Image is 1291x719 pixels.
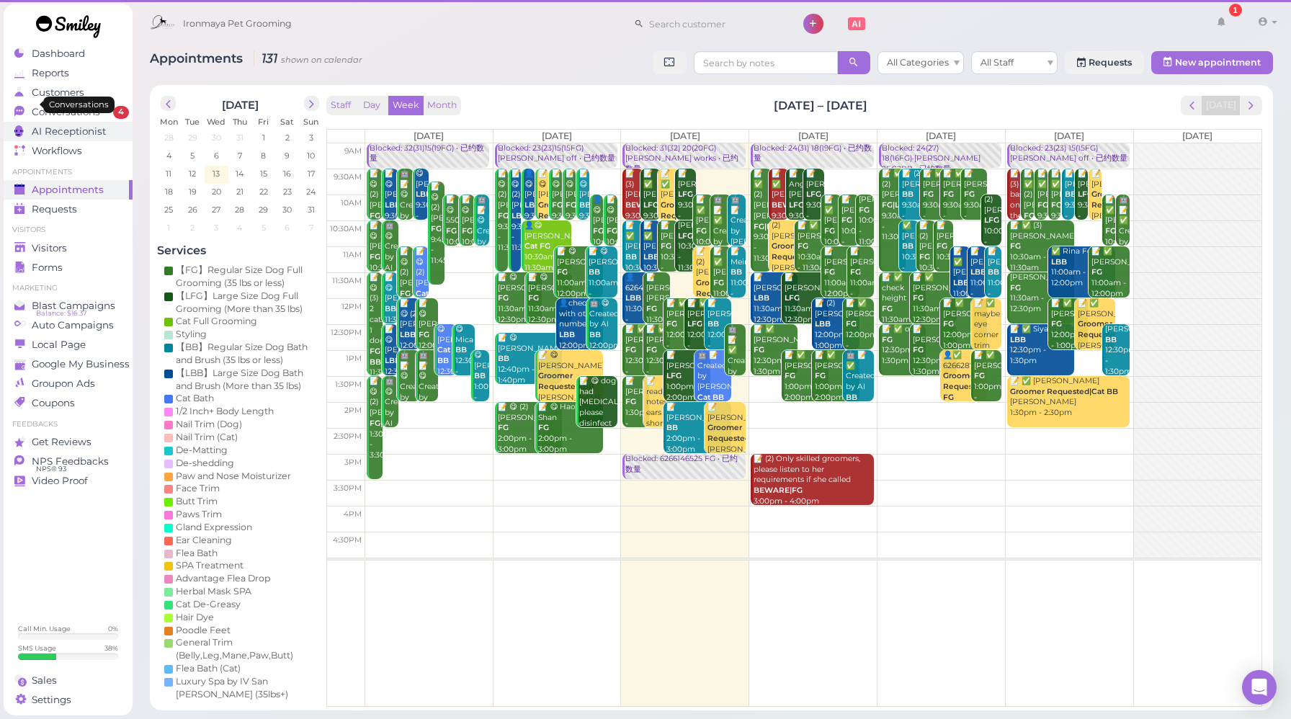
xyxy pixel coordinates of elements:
div: 📝 😋 [PERSON_NAME] 9:30am - 10:30am [384,169,398,243]
button: Week [388,96,424,115]
b: FG|LBB [431,224,460,233]
div: 📝 [PERSON_NAME] 2:00pm - 3:00pm [666,402,731,455]
b: FG [943,189,954,199]
div: 📝 ✅ [PERSON_NAME] 9:30am - 10:30am [942,169,967,232]
span: Coupons [32,397,75,409]
b: FG [974,371,985,380]
b: FG [1051,200,1062,210]
div: 📝 😋 [PERSON_NAME] [PERSON_NAME] 1:00pm - 2:00pm [537,350,603,414]
a: Dashboard [4,44,133,63]
div: 📝 [PERSON_NAME] 12:00pm - 1:00pm [707,298,731,362]
span: Groupon Ads [32,378,95,390]
div: 🤖 😋 Created by AI 1:30pm - 2:30pm [384,376,398,471]
div: 📝 😋 [PERSON_NAME] 12:40pm - 1:40pm [497,333,563,385]
b: BB [385,304,396,313]
div: 🤖 📝 😋 Created by AI 1:00pm - 2:00pm [418,350,438,456]
a: Groupon Ads [4,374,133,393]
b: FG|BB [498,211,522,220]
a: Requests [4,200,133,219]
b: FG [370,211,380,220]
div: 📝 😋 (2) [PERSON_NAME] 2:00pm - 3:00pm [497,402,563,455]
div: [PERSON_NAME] 10:00am - 11:00am [858,195,873,247]
div: 📝 [PERSON_NAME] 10:30am - 11:30am [936,220,953,284]
b: FG [882,304,893,313]
button: New appointment [1151,51,1273,74]
b: FG [1024,211,1035,220]
div: 📝 😋 [PERSON_NAME] 11:00am - 12:00pm [556,246,603,299]
a: Visitors [4,238,133,258]
div: Blocked: 23(23)15(15FG)[PERSON_NAME] off • 已约数量 [497,143,617,164]
b: BB [589,267,600,277]
b: BB [902,241,913,251]
b: LFG [806,189,821,199]
button: prev [161,96,176,111]
span: Visitors [32,242,67,254]
div: 📝 😋 5501 10:00am - 11:00am [445,195,460,269]
span: Local Page [32,339,86,351]
span: AI Receptionist [32,125,106,138]
b: LBB [953,278,969,287]
b: BEWARE|BB [772,200,821,210]
b: FG [713,278,724,287]
span: Blast Campaigns [32,300,115,312]
b: FG [593,226,604,236]
div: 📝 😋 [PERSON_NAME] 11:30am - 12:30pm [497,272,542,325]
b: LFG [678,189,693,199]
div: 📝 ✅ [PERSON_NAME] 12:00pm - 1:00pm [666,298,690,362]
div: 📝 [PERSON_NAME] 11:00am - 12:00pm [987,246,1002,310]
div: 📝 [PERSON_NAME] 1:00pm - 2:00pm [666,350,710,403]
b: BEWARE|BB [625,200,675,210]
div: 📝 (2) [PERSON_NAME] 9:30am - 10:30am [901,169,926,232]
b: FG [1010,241,1021,251]
div: 📝 [PERSON_NAME] 9:30am - 10:30am [963,169,988,232]
div: 📝 ✅ [PERSON_NAME] 10:00am - 11:00am [1104,195,1115,269]
li: Appointments [4,167,133,177]
a: Coupons [4,393,133,413]
b: BB [707,319,719,329]
span: Balance: $16.37 [36,308,87,319]
div: 🤖 📝 Created by [PERSON_NAME] 10:00am - 11:00am [730,195,745,290]
b: Cat BB [437,345,450,365]
div: 📝 ✅ [PERSON_NAME] 1:00pm - 2:00pm [784,350,828,403]
b: Groomer Requested|FG [538,200,594,220]
li: Marketing [4,283,133,293]
div: Blocked: 24(27) 18(16FG)·[PERSON_NAME] 2FG2BB • 已约数量 [881,143,1001,175]
b: FG [400,289,411,298]
b: FG [754,345,764,354]
b: LBB [524,200,540,210]
b: LFG [789,200,804,210]
div: 📝 ✅ [PERSON_NAME] 9:30am - 10:30am [1050,169,1061,243]
a: Auto Campaigns [4,316,133,335]
b: FG [850,267,861,277]
input: Search by notes [694,51,838,74]
a: Appointments [4,180,133,200]
b: LBB [625,293,641,303]
b: FG [1051,319,1062,329]
div: 📝 [PERSON_NAME] 9:30am - 10:30am [677,169,696,232]
div: 📝 😋 (3) 2 cats 1 dog 11:30am - 1:30pm [369,272,383,399]
b: LBB [643,252,659,262]
b: FG|BB [370,419,394,428]
b: Groomer Requested|Cat BB [1010,387,1118,396]
div: 📝 😋 (2) [PERSON_NAME] 9:30am - 10:30am [369,169,383,254]
div: 📝 😋 [PERSON_NAME] 9:30am - 10:30am [565,169,576,243]
div: 📝 😋 [PERSON_NAME] 9:30am - 10:30am [579,169,589,243]
div: 📝 [PERSON_NAME] 12:30pm - 1:30pm [912,324,957,377]
div: 📝 😋 [PERSON_NAME] 11:30am - 12:30pm [527,272,572,325]
div: 📝 (3) based on the note, CANT [PERSON_NAME], have the groomer try but don't risk 9:30am - 10:30am [1009,169,1020,380]
div: 📝 😋 (2) [PERSON_NAME] 12:00pm - 1:00pm [399,298,419,372]
b: FG [785,371,795,380]
b: FG [859,205,870,215]
div: (2) [PERSON_NAME] 10:00am - 11:00am [983,195,1001,258]
div: 😋 [PERSON_NAME] 12:30pm - 1:30pm [437,324,457,398]
div: 📝 😋 [PERSON_NAME] 9:30am - 10:30am [551,169,562,243]
b: BB [589,330,601,339]
b: FG [462,226,473,236]
div: 📝 ✅ [PERSON_NAME] 11:00am - 12:00pm [952,246,970,321]
div: 📝 [PERSON_NAME] [PERSON_NAME] 11:30am - 12:30pm [645,272,670,347]
div: 📝 ✅ [PERSON_NAME] 10:00am - 11:00am [695,195,714,269]
div: 📝 Meimei 11:00am - 12:00pm [730,246,745,310]
a: Blast Campaigns Balance: $16.37 [4,296,133,316]
b: Groomer Requested|FG [1091,189,1147,210]
b: FG [913,293,924,303]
